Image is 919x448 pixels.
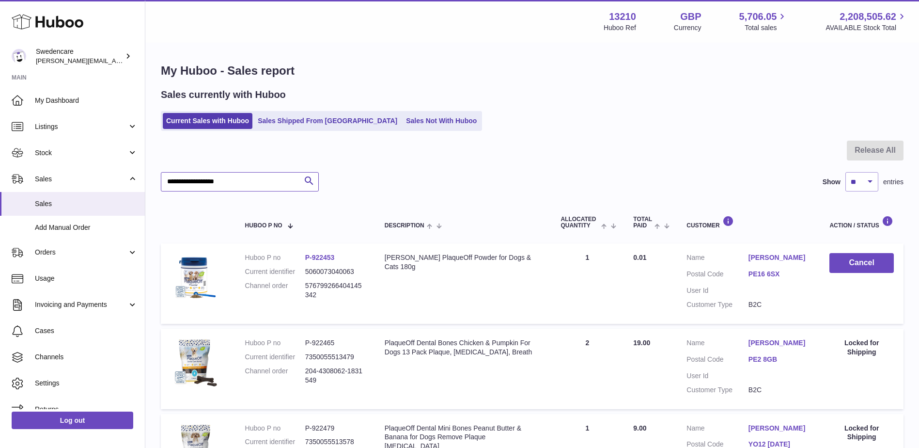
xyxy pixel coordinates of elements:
[171,253,219,302] img: $_57.JPG
[551,329,623,409] td: 2
[748,424,810,433] a: [PERSON_NAME]
[305,424,365,433] dd: P-922479
[748,300,810,309] dd: B2C
[245,223,282,229] span: Huboo P no
[171,338,219,387] img: $_57.JPG
[633,254,646,261] span: 0.01
[686,424,748,435] dt: Name
[633,424,646,432] span: 9.00
[748,270,810,279] a: PE16 6SX
[680,10,701,23] strong: GBP
[609,10,636,23] strong: 13210
[748,338,810,348] a: [PERSON_NAME]
[245,281,305,300] dt: Channel order
[686,216,810,229] div: Customer
[35,379,138,388] span: Settings
[686,270,748,281] dt: Postal Code
[305,352,365,362] dd: 7350055513479
[245,352,305,362] dt: Current identifier
[35,405,138,414] span: Returns
[385,338,542,357] div: PlaqueOff Dental Bones Chicken & Pumpkin For Dogs 13 Pack Plaque, [MEDICAL_DATA], Breath
[35,199,138,208] span: Sales
[305,254,335,261] a: P-922453
[12,412,133,429] a: Log out
[633,339,650,347] span: 19.00
[35,175,127,184] span: Sales
[686,300,748,309] dt: Customer Type
[161,88,286,101] h2: Sales currently with Huboo
[305,367,365,385] dd: 204-4308062-1831549
[35,96,138,105] span: My Dashboard
[161,63,903,79] h1: My Huboo - Sales report
[385,253,542,272] div: [PERSON_NAME] PlaqueOff Powder for Dogs & Cats 180g
[35,223,138,232] span: Add Manual Order
[35,274,138,283] span: Usage
[245,338,305,348] dt: Huboo P no
[561,216,598,229] span: ALLOCATED Quantity
[36,47,123,65] div: Swedencare
[840,10,896,23] span: 2,208,505.62
[245,253,305,262] dt: Huboo P no
[245,367,305,385] dt: Channel order
[826,23,907,32] span: AVAILABLE Stock Total
[245,267,305,276] dt: Current identifier
[883,177,903,187] span: entries
[604,23,636,32] div: Huboo Ref
[633,216,652,229] span: Total paid
[245,437,305,447] dt: Current identifier
[385,223,424,229] span: Description
[35,352,138,362] span: Channels
[748,385,810,395] dd: B2C
[305,281,365,300] dd: 576799266404145342
[35,122,127,131] span: Listings
[686,338,748,350] dt: Name
[745,23,788,32] span: Total sales
[36,57,246,64] span: [PERSON_NAME][EMAIL_ADDRESS][PERSON_NAME][DOMAIN_NAME]
[305,437,365,447] dd: 7350055513578
[674,23,701,32] div: Currency
[551,243,623,324] td: 1
[748,355,810,364] a: PE2 8GB
[35,248,127,257] span: Orders
[254,113,401,129] a: Sales Shipped From [GEOGRAPHIC_DATA]
[305,338,365,348] dd: P-922465
[245,424,305,433] dt: Huboo P no
[686,253,748,265] dt: Name
[829,253,894,273] button: Cancel
[686,286,748,295] dt: User Id
[829,338,894,357] div: Locked for Shipping
[739,10,777,23] span: 5,706.05
[35,148,127,158] span: Stock
[829,216,894,229] div: Action / Status
[305,267,365,276] dd: 5060073040063
[686,371,748,381] dt: User Id
[748,253,810,262] a: [PERSON_NAME]
[829,424,894,442] div: Locked for Shipping
[12,49,26,64] img: simon.shaw@swedencare.co.uk
[739,10,788,32] a: 5,706.05 Total sales
[403,113,480,129] a: Sales Not With Huboo
[686,355,748,367] dt: Postal Code
[35,300,127,309] span: Invoicing and Payments
[826,10,907,32] a: 2,208,505.62 AVAILABLE Stock Total
[823,177,841,187] label: Show
[35,326,138,336] span: Cases
[686,385,748,395] dt: Customer Type
[163,113,252,129] a: Current Sales with Huboo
